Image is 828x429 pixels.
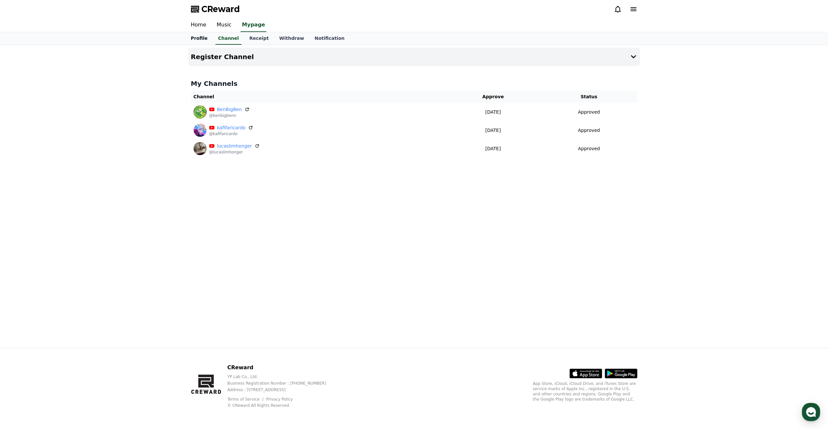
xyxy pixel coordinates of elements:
p: Business Registration Number : [PHONE_NUMBER] [227,381,336,386]
a: Music [211,18,237,32]
span: Settings [97,217,113,222]
p: [DATE] [448,109,538,116]
p: Approved [578,127,600,134]
h4: My Channels [191,79,637,88]
a: BenBigBen [217,106,242,113]
a: Withdraw [274,32,309,45]
p: [DATE] [448,145,538,152]
p: @kafifaricardo [209,131,254,136]
a: Settings [84,207,125,223]
th: Channel [191,91,445,103]
a: Privacy Policy [266,397,293,402]
a: CReward [191,4,240,14]
a: Home [2,207,43,223]
a: Messages [43,207,84,223]
p: CReward [227,364,336,372]
span: CReward [201,4,240,14]
p: @benbigbenn [209,113,250,118]
a: Channel [215,32,242,45]
th: Status [541,91,637,103]
th: Approve [445,91,541,103]
p: © CReward All Rights Reserved. [227,403,336,408]
img: BenBigBen [194,105,207,119]
img: kafifaricardo [194,124,207,137]
a: Mypage [241,18,266,32]
button: Register Channel [188,48,640,66]
span: Messages [54,217,73,222]
p: @lucaslimhonger [209,150,260,155]
a: Receipt [244,32,274,45]
p: App Store, iCloud, iCloud Drive, and iTunes Store are service marks of Apple Inc., registered in ... [533,381,637,402]
p: YP Lab Co., Ltd. [227,374,336,379]
a: Home [186,18,211,32]
p: Approved [578,109,600,116]
h4: Register Channel [191,53,254,60]
a: Notification [309,32,350,45]
p: [DATE] [448,127,538,134]
a: Profile [186,32,213,45]
a: lucaslimhonger [217,143,252,150]
img: lucaslimhonger [194,142,207,155]
a: kafifaricardo [217,124,246,131]
p: Approved [578,145,600,152]
a: Terms of Service [227,397,264,402]
span: Home [17,217,28,222]
p: Address : [STREET_ADDRESS] [227,387,336,392]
